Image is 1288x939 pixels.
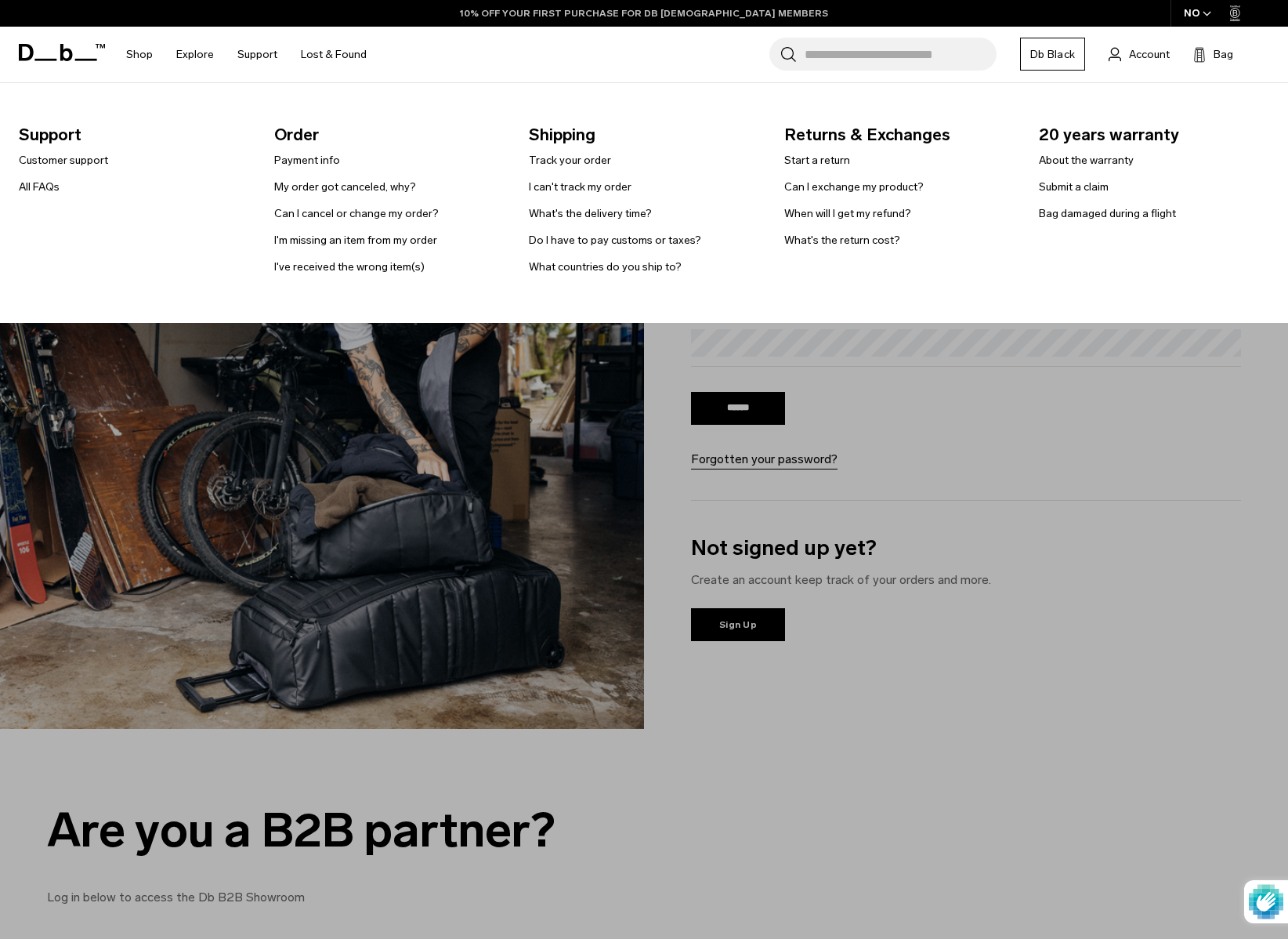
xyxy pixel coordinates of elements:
[1193,45,1233,63] button: Bag
[529,122,759,147] span: Shipping
[1039,179,1109,195] a: Submit a claim
[274,205,439,222] a: Can I cancel or change my order?
[1129,46,1170,63] span: Account
[784,122,1015,147] span: Returns & Exchanges
[529,205,652,222] a: What's the delivery time?
[19,152,108,169] a: Customer support
[274,259,425,275] a: I've received the wrong item(s)
[126,27,153,82] a: Shop
[274,179,416,195] a: My order got canceled, why?
[274,122,505,147] span: Order
[1214,46,1233,63] span: Bag
[529,259,682,275] a: What countries do you ship to?
[19,122,249,147] span: Support
[784,205,911,222] a: When will I get my refund?
[1249,880,1283,923] img: Protected by hCaptcha
[784,179,924,195] a: Can I exchange my product?
[301,27,367,82] a: Lost & Found
[529,232,701,248] a: Do I have to pay customs or taxes?
[784,232,900,248] a: What's the return cost?
[784,152,850,169] a: Start a return
[19,179,60,195] a: All FAQs
[274,232,437,248] a: I'm missing an item from my order
[1039,205,1176,222] a: Bag damaged during a flight
[1039,122,1269,147] span: 20 years warranty
[176,27,214,82] a: Explore
[529,152,611,169] a: Track your order
[529,179,631,195] a: I can't track my order
[1039,152,1134,169] a: About the warranty
[460,6,828,20] a: 10% OFF YOUR FIRST PURCHASE FOR DB [DEMOGRAPHIC_DATA] MEMBERS
[1109,45,1170,63] a: Account
[237,27,277,82] a: Support
[1020,38,1085,71] a: Db Black
[274,152,340,169] a: Payment info
[114,27,378,82] nav: Main Navigation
